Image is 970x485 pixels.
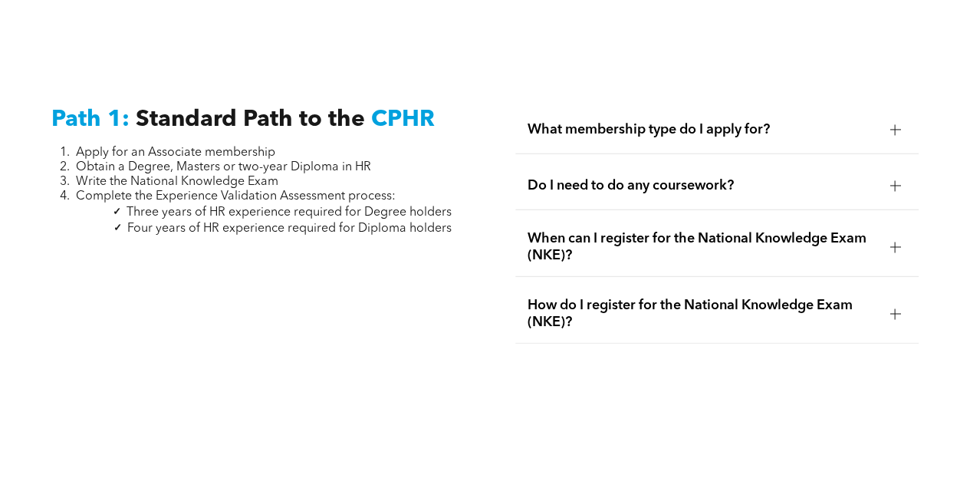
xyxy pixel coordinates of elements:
[76,147,275,159] span: Apply for an Associate membership
[528,230,878,264] span: When can I register for the National Knowledge Exam (NKE)?
[371,108,435,131] span: CPHR
[76,176,278,188] span: Write the National Knowledge Exam
[76,190,396,203] span: Complete the Experience Validation Assessment process:
[127,223,452,235] span: Four years of HR experience required for Diploma holders
[528,297,878,331] span: How do I register for the National Knowledge Exam (NKE)?
[127,206,452,219] span: Three years of HR experience required for Degree holders
[51,108,130,131] span: Path 1:
[528,177,878,194] span: Do I need to do any coursework?
[528,121,878,138] span: What membership type do I apply for?
[76,161,371,173] span: Obtain a Degree, Masters or two-year Diploma in HR
[136,108,365,131] span: Standard Path to the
